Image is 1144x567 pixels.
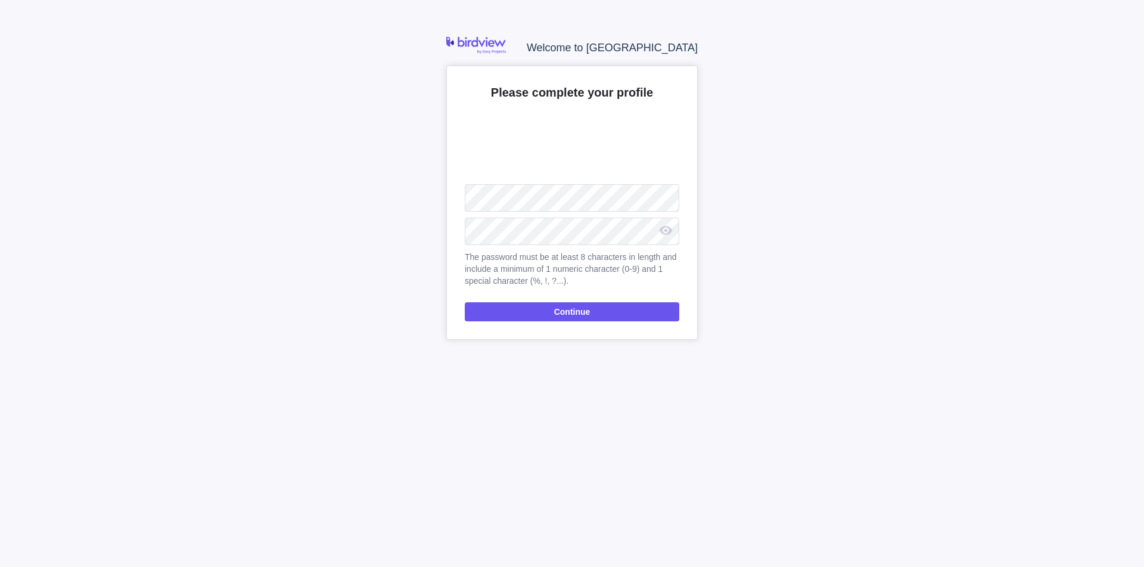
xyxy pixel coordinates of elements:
h2: Please complete your profile [465,84,679,101]
span: Welcome to [GEOGRAPHIC_DATA] [527,42,698,54]
span: The password must be at least 8 characters in length and include a minimum of 1 numeric character... [465,251,679,287]
span: Continue [465,302,679,321]
span: Continue [554,305,590,319]
img: logo [446,37,506,54]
